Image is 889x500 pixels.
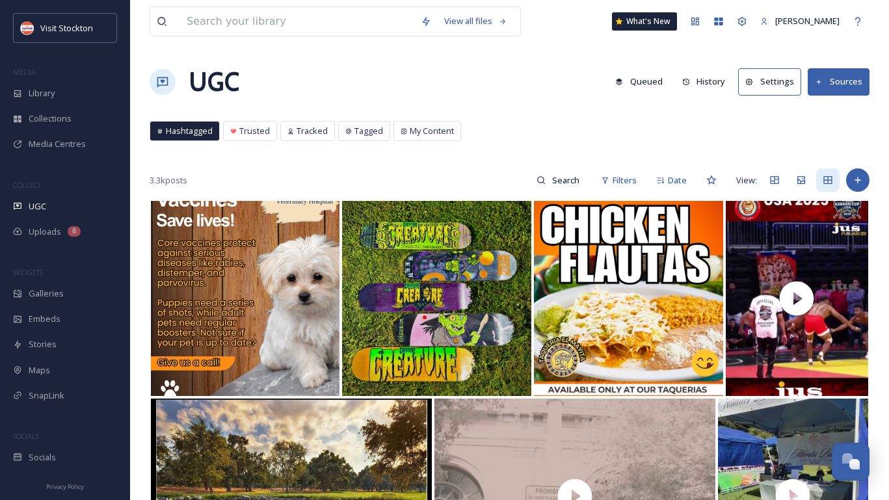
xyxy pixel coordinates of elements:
[189,62,239,101] a: UGC
[151,201,339,396] img: Vaccines save lives — it’s that simple. 💉❤️ Keeping your pets up-to-date on their vaccinations pr...
[29,87,55,99] span: Library
[13,67,36,77] span: MEDIA
[29,389,64,402] span: SnapLink
[180,7,414,36] input: Search your library
[738,68,801,95] button: Settings
[676,69,732,94] button: History
[342,201,531,396] img: ✨Spooky season calls for tricks, treats & tre flips 🛹🎃 Come grab a spooky deck to be in spirit th...
[676,69,739,94] a: History
[46,482,84,491] span: Privacy Policy
[21,21,34,34] img: unnamed.jpeg
[738,68,808,95] a: Settings
[13,431,39,441] span: SOCIALS
[29,112,72,125] span: Collections
[68,226,81,237] div: 8
[546,167,588,193] input: Search
[736,174,757,187] span: View:
[609,69,669,94] button: Queued
[13,267,43,277] span: WIDGETS
[29,313,60,325] span: Embeds
[29,451,56,464] span: Socials
[613,174,637,187] span: Filters
[726,201,868,396] img: thumbnail
[29,287,64,300] span: Galleries
[29,200,46,213] span: UGC
[166,125,213,137] span: Hashtagged
[668,174,687,187] span: Date
[832,443,869,480] button: Open Chat
[410,125,454,137] span: My Content
[29,138,86,150] span: Media Centres
[46,478,84,493] a: Privacy Policy
[438,8,514,34] a: View all files
[150,174,187,187] span: 3.3k posts
[239,125,270,137] span: Trusted
[534,201,723,396] img: Our Delicious Flautas Are Our Of This World 😋🤤 Stop by TODAY @ any of our Taquerias to check it o...
[808,68,869,95] button: Sources
[13,180,41,190] span: COLLECT
[40,22,93,34] span: Visit Stockton
[29,226,61,238] span: Uploads
[612,12,677,31] a: What's New
[297,125,328,137] span: Tracked
[29,338,57,350] span: Stories
[29,364,50,376] span: Maps
[754,8,846,34] a: [PERSON_NAME]
[775,15,840,27] span: [PERSON_NAME]
[354,125,383,137] span: Tagged
[609,69,676,94] a: Queued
